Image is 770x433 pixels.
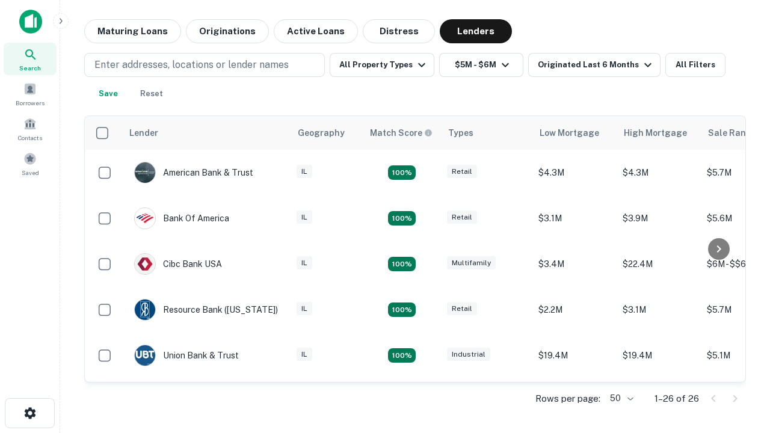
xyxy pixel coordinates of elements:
[134,345,239,366] div: Union Bank & Trust
[330,53,434,77] button: All Property Types
[134,299,278,321] div: Resource Bank ([US_STATE])
[532,195,617,241] td: $3.1M
[532,333,617,378] td: $19.4M
[617,378,701,424] td: $4M
[297,256,312,270] div: IL
[16,98,45,108] span: Borrowers
[135,162,155,183] img: picture
[532,287,617,333] td: $2.2M
[447,302,477,316] div: Retail
[4,112,57,145] a: Contacts
[22,168,39,177] span: Saved
[532,378,617,424] td: $4M
[19,10,42,34] img: capitalize-icon.png
[617,241,701,287] td: $22.4M
[298,126,345,140] div: Geography
[624,126,687,140] div: High Mortgage
[94,58,289,72] p: Enter addresses, locations or lender names
[388,257,416,271] div: Matching Properties: 4, hasApolloMatch: undefined
[84,53,325,77] button: Enter addresses, locations or lender names
[297,348,312,361] div: IL
[370,126,430,140] h6: Match Score
[617,195,701,241] td: $3.9M
[538,58,655,72] div: Originated Last 6 Months
[297,302,312,316] div: IL
[363,116,441,150] th: Capitalize uses an advanced AI algorithm to match your search with the best lender. The match sco...
[363,19,435,43] button: Distress
[4,78,57,110] a: Borrowers
[129,126,158,140] div: Lender
[440,19,512,43] button: Lenders
[134,162,253,183] div: American Bank & Trust
[617,287,701,333] td: $3.1M
[532,116,617,150] th: Low Mortgage
[447,256,496,270] div: Multifamily
[665,53,725,77] button: All Filters
[132,82,171,106] button: Reset
[84,19,181,43] button: Maturing Loans
[617,150,701,195] td: $4.3M
[528,53,661,77] button: Originated Last 6 Months
[447,210,477,224] div: Retail
[710,298,770,356] iframe: Chat Widget
[135,254,155,274] img: picture
[388,211,416,226] div: Matching Properties: 4, hasApolloMatch: undefined
[532,150,617,195] td: $4.3M
[617,116,701,150] th: High Mortgage
[448,126,473,140] div: Types
[134,253,222,275] div: Cibc Bank USA
[654,392,699,406] p: 1–26 of 26
[617,333,701,378] td: $19.4M
[447,165,477,179] div: Retail
[447,348,490,361] div: Industrial
[4,147,57,180] a: Saved
[274,19,358,43] button: Active Loans
[4,43,57,75] a: Search
[605,390,635,407] div: 50
[19,63,41,73] span: Search
[89,82,128,106] button: Save your search to get updates of matches that match your search criteria.
[535,392,600,406] p: Rows per page:
[388,348,416,363] div: Matching Properties: 4, hasApolloMatch: undefined
[297,165,312,179] div: IL
[135,299,155,320] img: picture
[532,241,617,287] td: $3.4M
[135,208,155,229] img: picture
[291,116,363,150] th: Geography
[134,207,229,229] div: Bank Of America
[540,126,599,140] div: Low Mortgage
[441,116,532,150] th: Types
[122,116,291,150] th: Lender
[388,302,416,317] div: Matching Properties: 4, hasApolloMatch: undefined
[135,345,155,366] img: picture
[18,133,42,143] span: Contacts
[186,19,269,43] button: Originations
[439,53,523,77] button: $5M - $6M
[297,210,312,224] div: IL
[370,126,433,140] div: Capitalize uses an advanced AI algorithm to match your search with the best lender. The match sco...
[388,165,416,180] div: Matching Properties: 7, hasApolloMatch: undefined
